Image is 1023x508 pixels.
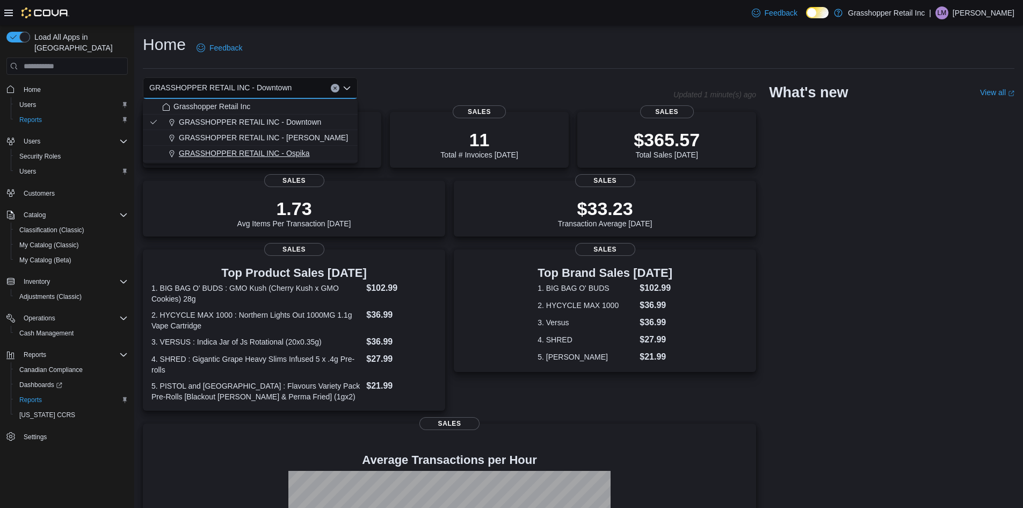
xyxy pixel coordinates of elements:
[640,299,672,312] dd: $36.99
[980,88,1014,97] a: View allExternal link
[24,314,55,323] span: Operations
[538,283,635,294] dt: 1. BIG BAG O' BUDS
[2,429,132,445] button: Settings
[19,292,82,301] span: Adjustments (Classic)
[806,7,829,18] input: Dark Mode
[237,198,351,228] div: Avg Items Per Transaction [DATE]
[143,130,358,146] button: GRASSHOPPER RETAIL INC - [PERSON_NAME]
[538,334,635,345] dt: 4. SHRED
[19,167,36,176] span: Users
[11,377,132,392] a: Dashboards
[440,129,518,151] p: 11
[21,8,69,18] img: Cova
[640,282,672,295] dd: $102.99
[2,274,132,289] button: Inventory
[149,81,292,94] span: GRASSHOPPER RETAIL INC - Downtown
[15,239,128,252] span: My Catalog (Classic)
[19,411,75,419] span: [US_STATE] CCRS
[19,101,36,109] span: Users
[19,116,42,124] span: Reports
[19,430,128,443] span: Settings
[264,174,324,187] span: Sales
[366,353,437,366] dd: $27.99
[11,326,132,341] button: Cash Management
[19,348,128,361] span: Reports
[2,208,132,223] button: Catalog
[2,134,132,149] button: Users
[15,113,128,126] span: Reports
[558,198,652,219] p: $33.23
[640,316,672,329] dd: $36.99
[2,81,132,97] button: Home
[538,317,635,328] dt: 3. Versus
[264,243,324,256] span: Sales
[15,363,128,376] span: Canadian Compliance
[15,150,128,163] span: Security Roles
[953,6,1014,19] p: [PERSON_NAME]
[19,241,79,249] span: My Catalog (Classic)
[11,392,132,407] button: Reports
[634,129,700,159] div: Total Sales [DATE]
[366,309,437,321] dd: $36.99
[19,329,74,338] span: Cash Management
[151,267,437,280] h3: Top Product Sales [DATE]
[151,337,362,347] dt: 3. VERSUS : Indica Jar of Js Rotational (20x0.35g)
[192,37,246,59] a: Feedback
[19,135,45,148] button: Users
[15,409,128,421] span: Washington CCRS
[151,454,748,467] h4: Average Transactions per Hour
[151,310,362,331] dt: 2. HYCYCLE MAX 1000 : Northern Lights Out 1000MG 1.1g Vape Cartridge
[11,223,132,238] button: Classification (Classic)
[19,366,83,374] span: Canadian Compliance
[848,6,925,19] p: Grasshopper Retail Inc
[11,253,132,268] button: My Catalog (Beta)
[15,363,87,376] a: Canadian Compliance
[15,378,67,391] a: Dashboards
[19,135,128,148] span: Users
[2,311,132,326] button: Operations
[15,224,89,237] a: Classification (Classic)
[19,312,128,325] span: Operations
[24,350,46,359] span: Reports
[11,149,132,164] button: Security Roles
[11,238,132,253] button: My Catalog (Classic)
[331,84,339,92] button: Clear input
[640,333,672,346] dd: $27.99
[640,350,672,363] dd: $21.99
[143,99,358,161] div: Choose from the following options
[19,256,71,264] span: My Catalog (Beta)
[24,433,47,441] span: Settings
[15,113,46,126] a: Reports
[15,98,128,111] span: Users
[19,152,61,161] span: Security Roles
[15,98,40,111] a: Users
[19,187,59,200] a: Customers
[575,174,635,187] span: Sales
[15,290,86,303] a: Adjustments (Classic)
[209,42,242,53] span: Feedback
[30,32,128,53] span: Load All Apps in [GEOGRAPHIC_DATA]
[11,407,132,423] button: [US_STATE] CCRS
[19,83,45,96] a: Home
[15,165,40,178] a: Users
[179,132,348,143] span: GRASSHOPPER RETAIL INC - [PERSON_NAME]
[15,290,128,303] span: Adjustments (Classic)
[2,347,132,362] button: Reports
[15,239,83,252] a: My Catalog (Classic)
[24,211,46,219] span: Catalog
[19,348,50,361] button: Reports
[24,277,50,286] span: Inventory
[2,185,132,201] button: Customers
[19,226,84,234] span: Classification (Classic)
[765,8,797,18] span: Feedback
[558,198,652,228] div: Transaction Average [DATE]
[179,148,310,159] span: GRASSHOPPER RETAIL INC - Ospika
[15,224,128,237] span: Classification (Classic)
[143,115,358,130] button: GRASSHOPPER RETAIL INC - Downtown
[19,312,60,325] button: Operations
[938,6,947,19] span: LM
[19,82,128,96] span: Home
[11,112,132,127] button: Reports
[575,243,635,256] span: Sales
[806,18,807,19] span: Dark Mode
